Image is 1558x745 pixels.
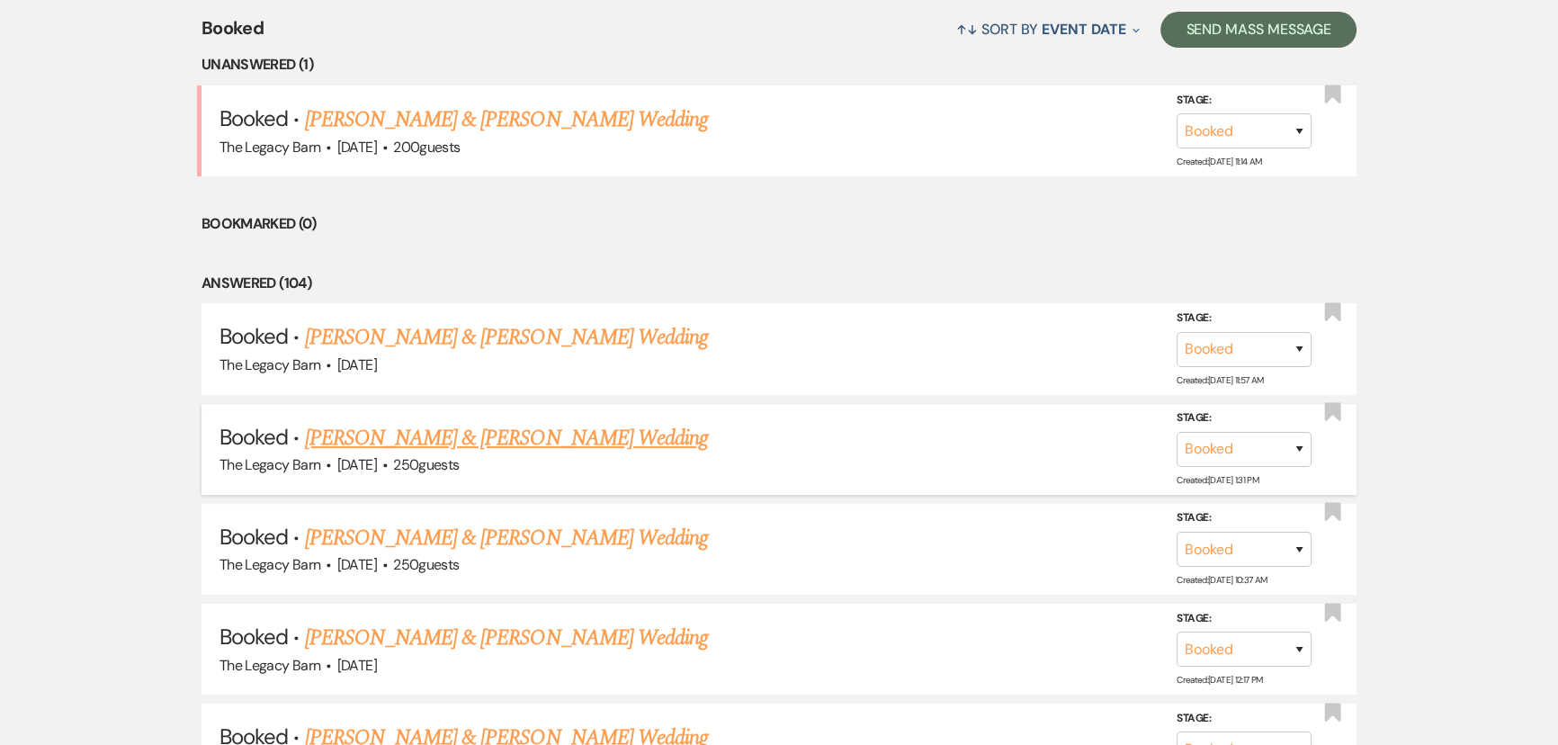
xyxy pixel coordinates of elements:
span: 200 guests [393,138,460,157]
span: The Legacy Barn [219,656,320,675]
span: Booked [219,423,288,451]
span: [DATE] [337,656,377,675]
span: Booked [201,14,264,53]
a: [PERSON_NAME] & [PERSON_NAME] Wedding [305,321,708,354]
label: Stage: [1177,609,1312,629]
li: Answered (104) [201,272,1357,295]
span: [DATE] [337,555,377,574]
a: [PERSON_NAME] & [PERSON_NAME] Wedding [305,103,708,136]
label: Stage: [1177,709,1312,729]
a: [PERSON_NAME] & [PERSON_NAME] Wedding [305,622,708,654]
a: [PERSON_NAME] & [PERSON_NAME] Wedding [305,522,708,554]
button: Send Mass Message [1160,12,1357,48]
li: Bookmarked (0) [201,212,1357,236]
li: Unanswered (1) [201,53,1357,76]
span: [DATE] [337,138,377,157]
span: Booked [219,322,288,350]
label: Stage: [1177,508,1312,528]
label: Stage: [1177,408,1312,428]
label: Stage: [1177,309,1312,328]
span: Created: [DATE] 11:57 AM [1177,374,1263,386]
span: ↑↓ [956,20,978,39]
span: 250 guests [393,455,459,474]
span: Booked [219,623,288,651]
span: The Legacy Barn [219,455,320,474]
span: Created: [DATE] 12:17 PM [1177,674,1262,686]
span: The Legacy Barn [219,555,320,574]
span: Created: [DATE] 10:37 AM [1177,574,1267,586]
span: Booked [219,104,288,132]
button: Sort By Event Date [949,5,1147,53]
span: [DATE] [337,355,377,374]
span: The Legacy Barn [219,355,320,374]
span: Event Date [1042,20,1125,39]
span: Created: [DATE] 11:14 AM [1177,156,1261,167]
span: Booked [219,523,288,551]
span: Created: [DATE] 1:31 PM [1177,474,1258,486]
span: 250 guests [393,555,459,574]
span: The Legacy Barn [219,138,320,157]
span: [DATE] [337,455,377,474]
label: Stage: [1177,91,1312,111]
a: [PERSON_NAME] & [PERSON_NAME] Wedding [305,422,708,454]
